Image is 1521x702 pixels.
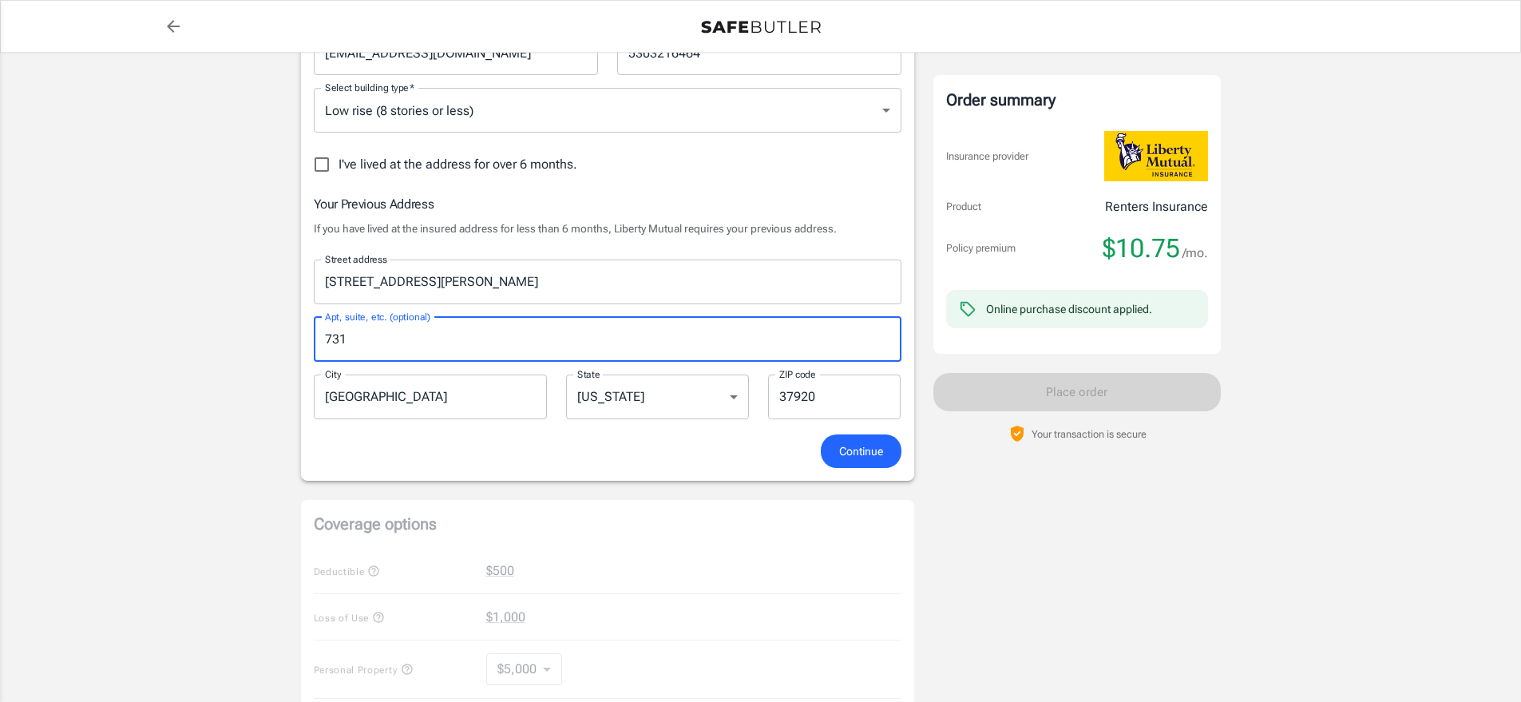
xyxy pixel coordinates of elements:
span: Continue [839,442,883,462]
span: /mo. [1182,242,1208,264]
label: Select building type [325,81,414,94]
img: Back to quotes [701,21,821,34]
label: Street address [325,252,387,266]
label: State [577,367,600,381]
p: Policy premium [946,240,1016,256]
p: Renters Insurance [1105,197,1208,216]
div: Low rise (8 stories or less) [314,88,901,133]
a: back to quotes [157,10,189,42]
p: Insurance provider [946,149,1028,165]
label: ZIP code [779,367,816,381]
img: Liberty Mutual [1104,131,1208,181]
span: $10.75 [1103,232,1180,264]
input: Enter number [617,30,901,75]
input: Enter email [314,30,598,75]
button: Continue [821,434,901,469]
p: If you have lived at the insured address for less than 6 months, Liberty Mutual requires your pre... [314,220,901,236]
p: Your transaction is secure [1032,426,1147,442]
p: Product [946,199,981,215]
span: I've lived at the address for over 6 months. [339,155,577,174]
div: Online purchase discount applied. [986,301,1152,317]
label: City [325,367,341,381]
h6: Your Previous Address [314,194,901,214]
label: Apt, suite, etc. (optional) [325,310,430,323]
div: Order summary [946,88,1208,112]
